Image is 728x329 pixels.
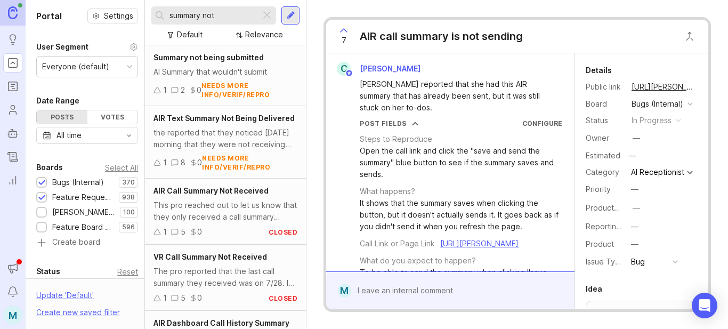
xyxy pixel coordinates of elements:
div: AI Summary that wouldn't submit [153,66,297,78]
div: 0 [197,157,202,168]
a: Users [3,100,22,119]
div: Default [177,29,203,41]
div: Estimated [586,152,620,159]
a: Autopilot [3,124,22,143]
div: Feature Requests (Internal) [52,191,114,203]
p: 938 [122,193,135,202]
div: Status [586,115,623,126]
div: Bugs (Internal) [52,176,104,188]
span: [PERSON_NAME] [360,64,420,73]
a: C[PERSON_NAME] [330,62,429,76]
div: AI Receptionist [631,168,684,176]
div: Bug [631,256,645,268]
button: ProductboardID [629,201,643,215]
div: [PERSON_NAME] reported that she had this AIR summary that has already been sent, but it was still... [360,78,553,114]
button: Settings [87,9,138,23]
span: 7 [342,35,346,46]
div: AIR call summary is not sending [360,29,523,44]
div: C [337,62,351,76]
div: Posts [37,110,87,124]
a: Changelog [3,147,22,166]
a: AIR Text Summary Not Being Deliveredthe reported that they noticed [DATE] morning that they were ... [145,106,306,179]
a: Summary not being submittedAI Summary that wouldn't submit120needs more info/verif/repro [145,45,306,106]
div: 1 [163,292,167,304]
div: Idea [586,283,602,295]
a: Reporting [3,171,22,190]
div: 0 [197,292,202,304]
button: Announcements [3,259,22,278]
div: closed [269,294,297,303]
div: Feature Board Sandbox [DATE] [52,221,114,233]
div: Relevance [245,29,283,41]
div: Owner [586,132,623,144]
div: 0 [197,84,201,96]
div: — [633,132,640,144]
div: [PERSON_NAME] (Public) [52,206,115,218]
div: 1 [163,157,167,168]
p: 596 [122,223,135,231]
div: Create new saved filter [36,307,120,318]
div: Bugs (Internal) [632,98,683,110]
button: Post Fields [360,119,418,128]
button: M [3,306,22,325]
p: 370 [122,178,135,187]
div: Category [586,166,623,178]
label: ProductboardID [586,203,642,212]
div: needs more info/verif/repro [201,81,297,99]
div: needs more info/verif/repro [202,154,297,172]
button: Notifications [3,282,22,301]
div: the reported that they noticed [DATE] morning that they were not receiving text call summary noti... [153,127,297,150]
img: Canny Home [8,6,18,19]
div: in progress [632,115,672,126]
span: Settings [104,11,133,21]
div: Call Link or Page Link [360,238,435,250]
div: Details [586,64,612,77]
div: This pro reached out to let us know that they only received a call summary through the daily summ... [153,199,297,223]
div: To be able to send the summary when clicking "save and send the summary". [360,267,562,290]
div: Board [586,98,623,110]
div: Update ' Default ' [36,290,94,307]
div: Boards [36,161,63,174]
div: Open Intercom Messenger [692,293,717,318]
span: Summary not being submitted [153,53,264,62]
a: Roadmaps [3,77,22,96]
label: Product [586,239,614,248]
span: AIR Text Summary Not Being Delivered [153,114,295,123]
img: member badge [345,69,353,77]
div: Select All [105,165,138,171]
div: 5 [181,226,185,238]
div: 8 [181,157,185,168]
button: Close button [679,26,700,47]
a: Ideas [3,30,22,49]
div: Post Fields [360,119,407,128]
svg: toggle icon [120,131,137,140]
div: M [338,284,351,298]
div: — [631,183,638,195]
div: All time [56,130,82,141]
div: What do you expect to happen? [360,255,476,267]
div: 1 [163,84,167,96]
a: VR Call Summary Not ReceivedThe pro reported that the last call summary they received was on 7/28... [145,245,306,311]
div: Status [36,265,60,278]
a: [URL][PERSON_NAME] [628,80,698,94]
div: What happens? [360,186,415,197]
div: — [631,221,638,232]
label: Priority [586,184,611,194]
a: Portal [3,53,22,73]
div: The pro reported that the last call summary they received was on 7/28. I actually took a call for... [153,266,297,289]
p: AIR call summary is not sending [593,308,691,329]
div: 0 [197,226,202,238]
div: 2 [181,84,185,96]
div: Open the call link and click the "save and send the summary" blue button to see if the summary sa... [360,145,562,180]
p: 100 [123,208,135,216]
div: Everyone (default) [42,61,109,73]
div: 5 [181,292,185,304]
label: Issue Type [586,257,625,266]
div: closed [269,228,297,237]
a: Configure [522,119,562,127]
div: — [631,238,638,250]
a: [URL][PERSON_NAME] [440,239,519,248]
span: VR Call Summary Not Received [153,252,267,261]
